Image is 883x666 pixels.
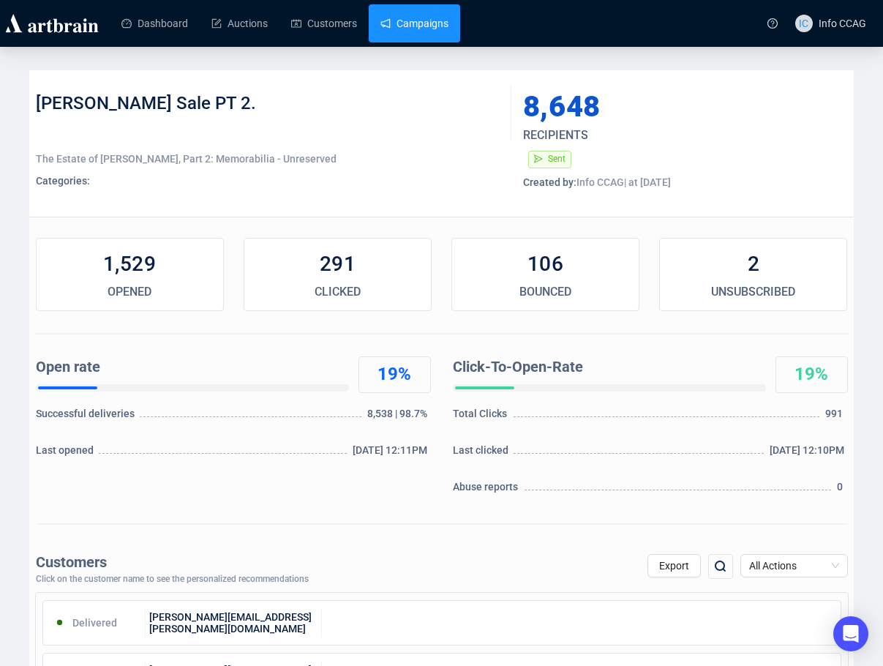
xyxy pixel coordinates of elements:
[353,443,431,465] div: [DATE] 12:11PM
[3,12,101,35] img: logo
[452,250,639,279] div: 106
[534,154,543,163] span: send
[36,443,97,465] div: Last opened
[712,558,729,575] img: search.png
[819,18,866,29] span: Info CCAG
[523,175,848,190] div: Info CCAG | at [DATE]
[767,18,778,29] span: question-circle
[453,356,760,378] div: Click-To-Open-Rate
[523,127,792,144] div: RECIPIENTS
[833,616,868,651] div: Open Intercom Messenger
[121,4,188,42] a: Dashboard
[548,154,566,164] span: Sent
[647,554,701,577] button: Export
[523,92,779,121] div: 8,648
[453,479,522,501] div: Abuse reports
[367,406,430,428] div: 8,538 | 98.7%
[37,250,223,279] div: 1,529
[291,4,357,42] a: Customers
[36,151,500,166] div: The Estate of [PERSON_NAME], Part 2: Memorabilia - Unreserved
[37,283,223,301] div: OPENED
[36,92,500,136] div: [PERSON_NAME] Sale PT 2.
[380,4,448,42] a: Campaigns
[36,554,309,571] div: Customers
[523,176,576,188] span: Created by:
[453,443,512,465] div: Last clicked
[244,250,431,279] div: 291
[659,560,689,572] span: Export
[452,283,639,301] div: BOUNCED
[749,555,839,577] span: All Actions
[799,15,808,31] span: IC
[770,443,848,465] div: [DATE] 12:10PM
[43,608,146,637] div: Delivered
[244,283,431,301] div: CLICKED
[825,406,847,428] div: 991
[837,479,847,501] div: 0
[211,4,268,42] a: Auctions
[36,406,138,428] div: Successful deliveries
[36,175,90,187] span: Categories:
[453,406,511,428] div: Total Clicks
[660,250,846,279] div: 2
[660,283,846,301] div: UNSUBSCRIBED
[776,363,847,386] div: 19%
[36,575,309,585] div: Click on the customer name to see the personalized recommendations
[359,363,430,386] div: 19%
[36,356,343,378] div: Open rate
[146,608,322,637] div: [PERSON_NAME][EMAIL_ADDRESS][PERSON_NAME][DOMAIN_NAME]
